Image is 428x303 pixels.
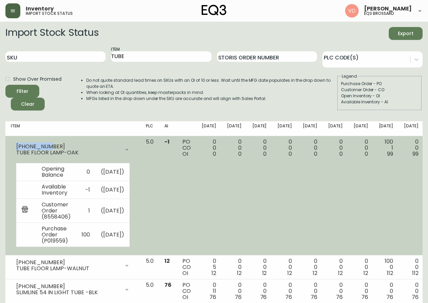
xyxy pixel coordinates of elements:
td: Purchase Order (P019559) [36,223,76,247]
th: [DATE] [247,121,272,136]
span: 0 [314,150,317,158]
li: MFGs listed in the drop down under the SKU are accurate and will align with Sales Portal. [86,96,337,102]
div: PO CO [182,282,191,300]
div: 100 1 [379,139,393,157]
div: 0 5 [202,258,216,276]
div: 0 0 [252,282,267,300]
th: [DATE] [222,121,247,136]
span: 12 [262,269,267,277]
div: 0 0 [227,139,242,157]
span: 12 [237,269,242,277]
div: Available Inventory - AI [341,99,418,105]
span: OI [182,293,188,301]
div: [PHONE_NUMBER] [16,259,120,266]
span: 76 [164,281,172,289]
div: 0 0 [277,258,292,276]
span: [PERSON_NAME] [364,6,412,11]
span: 76 [361,293,368,301]
span: 76 [311,293,317,301]
h5: eq3 brossard [364,11,394,16]
th: [DATE] [272,121,297,136]
div: TUBE FLOOR LAMP-WALNUT [16,266,120,272]
div: 0 0 [303,282,317,300]
li: When looking at OI quantities, keep masterpacks in mind. [86,90,337,96]
div: 0 0 [404,282,419,300]
div: PO CO [182,258,191,276]
div: 0 0 [227,258,242,276]
legend: Legend [341,73,358,79]
div: TUBE FLOOR LAMP-OAK [16,150,120,156]
div: 0 0 [303,139,317,157]
li: Do not quote standard lead times on SKUs with an OI of 10 or less. Wait until the MFG date popula... [86,77,337,90]
div: 100 0 [379,258,393,276]
button: Clear [11,98,45,110]
td: Opening Balance [36,163,76,181]
div: [PHONE_NUMBER]TUBE FLOOR LAMP-OAK [11,139,135,160]
td: 100 [76,223,95,247]
span: 0 [289,150,292,158]
span: 76 [336,293,343,301]
th: Item [5,121,140,136]
div: Customer Order - CO [341,87,418,93]
span: 76 [260,293,267,301]
div: 0 0 [354,282,368,300]
div: [PHONE_NUMBER]TUBE FLOOR LAMP-WALNUT [11,258,135,273]
th: [DATE] [323,121,348,136]
div: 0 0 [227,282,242,300]
span: 12 [211,269,216,277]
div: 0 0 [202,139,216,157]
span: 12 [287,269,292,277]
td: ( [DATE] ) [95,199,130,223]
h5: import stock status [26,11,73,16]
div: 0 11 [202,282,216,300]
span: 76 [285,293,292,301]
div: 0 0 [354,258,368,276]
div: [PHONE_NUMBER]SLIMLINE 54 IN LIGHT TUBE -BLK [11,282,135,297]
th: [DATE] [348,121,374,136]
td: Available Inventory [36,181,76,199]
div: 0 0 [379,282,393,300]
span: 12 [338,269,343,277]
span: 12 [313,269,317,277]
div: [PHONE_NUMBER] [16,283,120,289]
span: 12 [164,257,170,265]
img: retail_report.svg [22,206,28,214]
td: Customer Order (8558406) [36,199,76,223]
th: AI [159,121,177,136]
span: 76 [386,293,393,301]
button: Export [389,27,423,40]
div: 0 0 [404,139,419,157]
th: PLC [140,121,159,136]
span: 112 [387,269,393,277]
span: 112 [412,269,419,277]
span: 0 [365,150,368,158]
div: Open Inventory - OI [341,93,418,99]
td: -1 [76,181,95,199]
div: 0 0 [252,139,267,157]
span: Clear [16,100,39,108]
div: [PHONE_NUMBER] [16,144,120,150]
span: OI [182,269,188,277]
div: 0 0 [252,258,267,276]
span: 76 [209,293,216,301]
div: 0 0 [277,282,292,300]
div: 0 0 [404,258,419,276]
td: 5.0 [140,255,159,279]
span: 99 [387,150,393,158]
div: 0 0 [277,139,292,157]
span: Inventory [26,6,54,11]
div: 0 0 [354,139,368,157]
td: ( [DATE] ) [95,181,130,199]
div: PO CO [182,139,191,157]
th: [DATE] [399,121,424,136]
span: 12 [363,269,368,277]
td: 5.0 [140,136,159,255]
div: Purchase Order - PO [341,81,418,87]
img: 34cbe8de67806989076631741e6a7c6b [345,4,359,18]
button: Filter [5,85,39,98]
div: 0 0 [328,258,343,276]
span: 0 [263,150,267,158]
td: ( [DATE] ) [95,163,130,181]
td: ( [DATE] ) [95,223,130,247]
div: SLIMLINE 54 IN LIGHT TUBE -BLK [16,289,120,296]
